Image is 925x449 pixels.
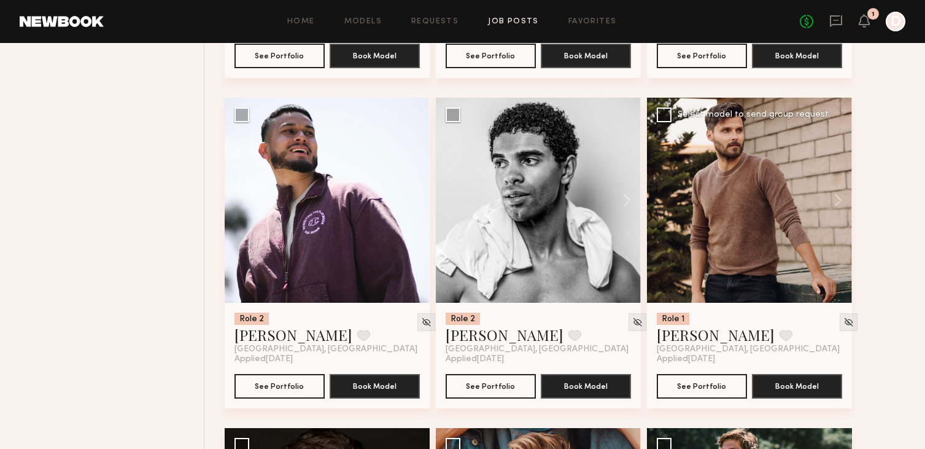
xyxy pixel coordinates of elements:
button: See Portfolio [234,374,325,399]
img: Unhide Model [843,317,854,327]
button: Book Model [541,374,631,399]
div: Role 1 [657,313,689,325]
button: See Portfolio [657,44,747,68]
a: Book Model [752,380,842,391]
div: Role 2 [446,313,480,325]
a: Home [287,18,315,26]
button: See Portfolio [446,374,536,399]
button: Book Model [330,44,420,68]
a: [PERSON_NAME] [446,325,563,345]
a: Book Model [541,50,631,60]
a: Job Posts [488,18,539,26]
div: Applied [DATE] [234,354,420,364]
div: Select model to send group request [678,111,829,119]
div: 1 [872,11,875,18]
button: Book Model [752,44,842,68]
span: [GEOGRAPHIC_DATA], [GEOGRAPHIC_DATA] [234,345,417,354]
button: Book Model [330,374,420,399]
a: Book Model [541,380,631,391]
button: See Portfolio [446,44,536,68]
a: [PERSON_NAME] [657,325,775,345]
a: Book Model [752,50,842,60]
a: [PERSON_NAME] [234,325,352,345]
button: See Portfolio [657,374,747,399]
a: Book Model [330,50,420,60]
div: Applied [DATE] [446,354,631,364]
div: Applied [DATE] [657,354,842,364]
a: Requests [411,18,459,26]
a: Book Model [330,380,420,391]
a: Favorites [568,18,617,26]
span: [GEOGRAPHIC_DATA], [GEOGRAPHIC_DATA] [657,345,840,354]
button: Book Model [541,44,631,68]
img: Unhide Model [421,317,432,327]
a: D [886,12,905,31]
a: Models [344,18,382,26]
img: Unhide Model [632,317,643,327]
div: Role 2 [234,313,269,325]
button: See Portfolio [234,44,325,68]
span: [GEOGRAPHIC_DATA], [GEOGRAPHIC_DATA] [446,345,629,354]
button: Book Model [752,374,842,399]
